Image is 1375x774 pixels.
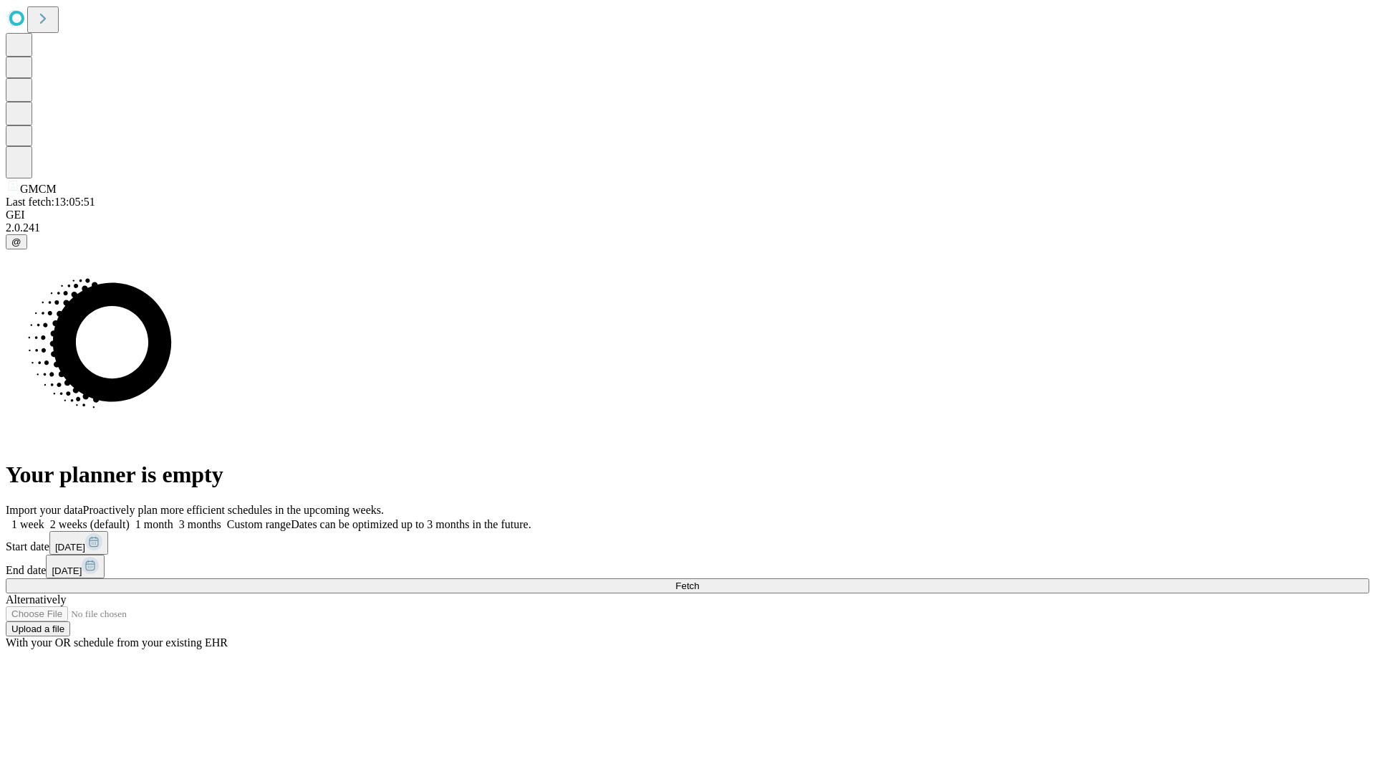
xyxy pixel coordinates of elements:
[6,221,1369,234] div: 2.0.241
[675,580,699,591] span: Fetch
[11,236,21,247] span: @
[6,578,1369,593] button: Fetch
[6,555,1369,578] div: End date
[83,504,384,516] span: Proactively plan more efficient schedules in the upcoming weeks.
[20,183,57,195] span: GMCM
[179,518,221,530] span: 3 months
[6,196,95,208] span: Last fetch: 13:05:51
[46,555,105,578] button: [DATE]
[291,518,531,530] span: Dates can be optimized up to 3 months in the future.
[52,565,82,576] span: [DATE]
[6,621,70,636] button: Upload a file
[135,518,173,530] span: 1 month
[6,462,1369,488] h1: Your planner is empty
[6,234,27,249] button: @
[49,531,108,555] button: [DATE]
[11,518,44,530] span: 1 week
[6,636,228,649] span: With your OR schedule from your existing EHR
[6,504,83,516] span: Import your data
[227,518,291,530] span: Custom range
[55,542,85,553] span: [DATE]
[50,518,130,530] span: 2 weeks (default)
[6,593,66,606] span: Alternatively
[6,209,1369,221] div: GEI
[6,531,1369,555] div: Start date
